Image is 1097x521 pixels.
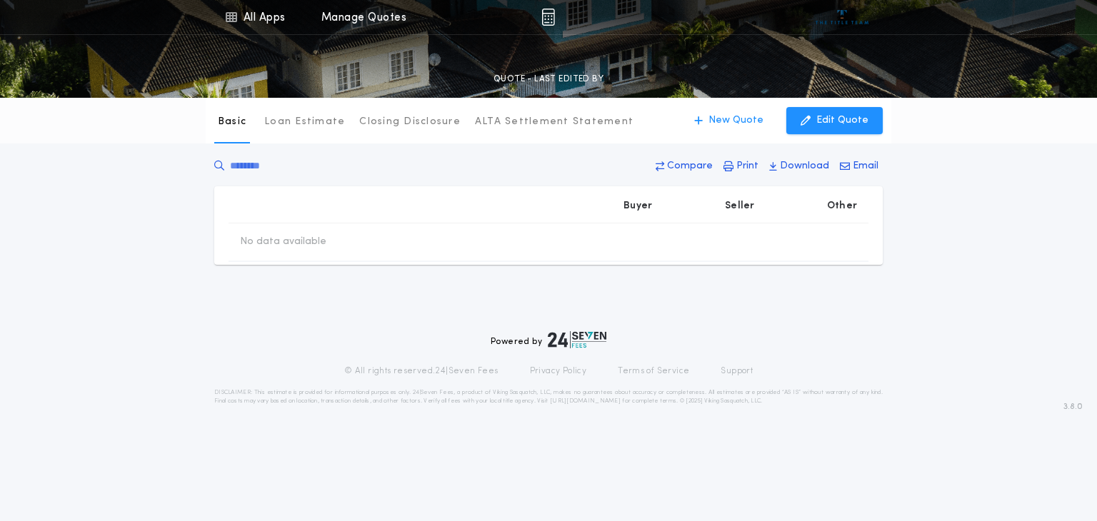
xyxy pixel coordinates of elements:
a: Privacy Policy [530,365,587,377]
td: No data available [229,223,338,260]
button: Print [719,153,763,179]
div: Powered by [491,331,606,348]
p: Buyer [623,199,652,213]
button: Download [765,153,833,179]
a: [URL][DOMAIN_NAME] [550,398,621,404]
p: © All rights reserved. 24|Seven Fees [344,365,499,377]
p: Download [780,159,829,173]
p: Print [736,159,758,173]
span: 3.8.0 [1063,400,1083,413]
a: Terms of Service [618,365,689,377]
p: Seller [725,199,755,213]
p: ALTA Settlement Statement [475,115,633,129]
p: New Quote [708,113,763,128]
p: Other [827,199,857,213]
img: vs-icon [816,10,869,24]
p: Basic [218,115,246,129]
button: New Quote [680,107,778,134]
p: DISCLAIMER: This estimate is provided for informational purposes only. 24|Seven Fees, a product o... [214,388,883,405]
button: Email [836,153,883,179]
img: logo [548,331,606,348]
img: img [541,9,555,26]
p: Compare [667,159,713,173]
p: Edit Quote [816,113,868,128]
p: Email [853,159,878,173]
button: Edit Quote [786,107,883,134]
a: Support [721,365,753,377]
button: Compare [651,153,717,179]
p: QUOTE - LAST EDITED BY [494,72,603,86]
p: Closing Disclosure [359,115,461,129]
p: Loan Estimate [264,115,345,129]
